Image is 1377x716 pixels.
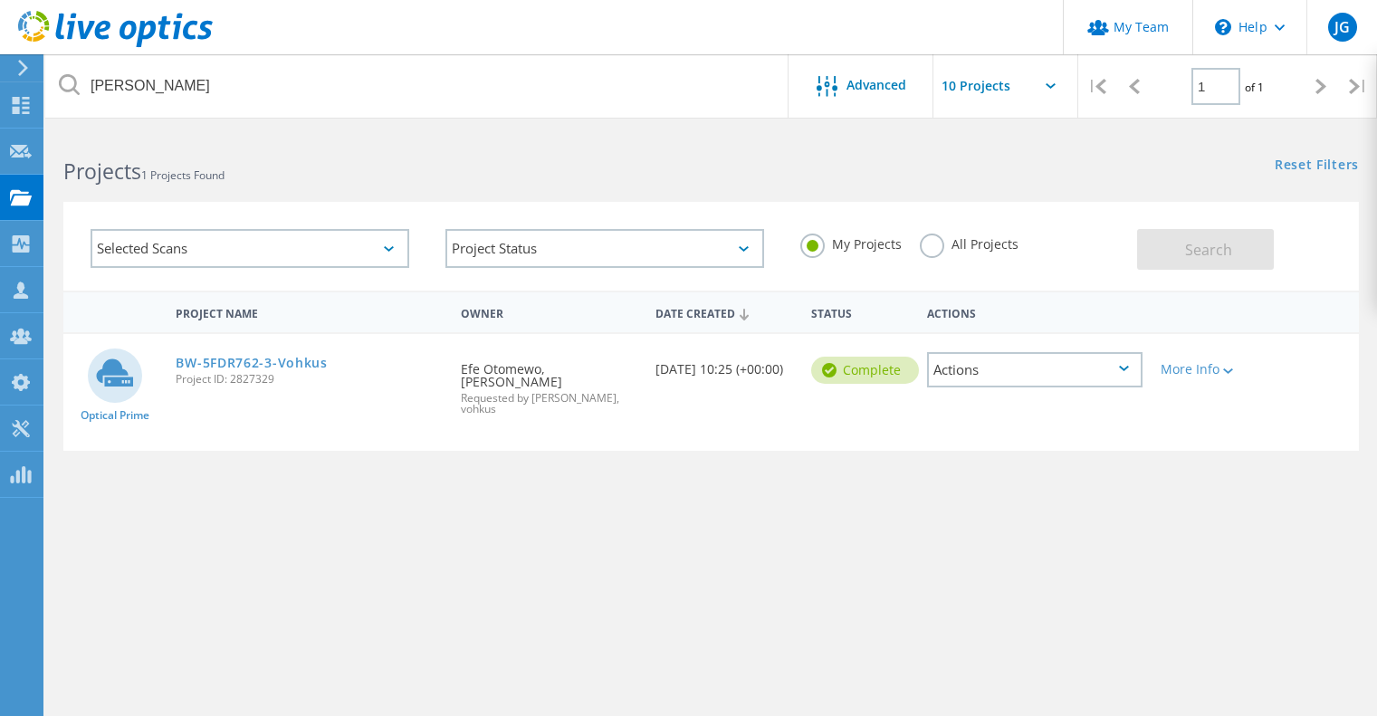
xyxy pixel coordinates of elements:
input: Search projects by name, owner, ID, company, etc [45,54,789,118]
button: Search [1137,229,1274,270]
div: | [1078,54,1115,119]
div: [DATE] 10:25 (+00:00) [646,334,802,394]
span: JG [1334,20,1350,34]
span: Project ID: 2827329 [176,374,443,385]
a: BW-5FDR762-3-Vohkus [176,357,327,369]
span: of 1 [1245,80,1264,95]
span: Advanced [846,79,906,91]
div: Complete [811,357,919,384]
label: All Projects [920,234,1018,251]
label: My Projects [800,234,902,251]
div: More Info [1161,363,1246,376]
div: Project Status [445,229,764,268]
div: Actions [927,352,1143,387]
div: Project Name [167,295,452,329]
a: Reset Filters [1275,158,1359,174]
div: Date Created [646,295,802,329]
span: 1 Projects Found [141,167,225,183]
div: Actions [918,295,1152,329]
div: Owner [452,295,646,329]
svg: \n [1215,19,1231,35]
a: Live Optics Dashboard [18,38,213,51]
span: Search [1185,240,1232,260]
div: Status [802,295,919,329]
span: Optical Prime [81,410,149,421]
div: Selected Scans [91,229,409,268]
b: Projects [63,157,141,186]
div: | [1340,54,1377,119]
span: Requested by [PERSON_NAME], vohkus [461,393,637,415]
div: Efe Otomewo, [PERSON_NAME] [452,334,646,433]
